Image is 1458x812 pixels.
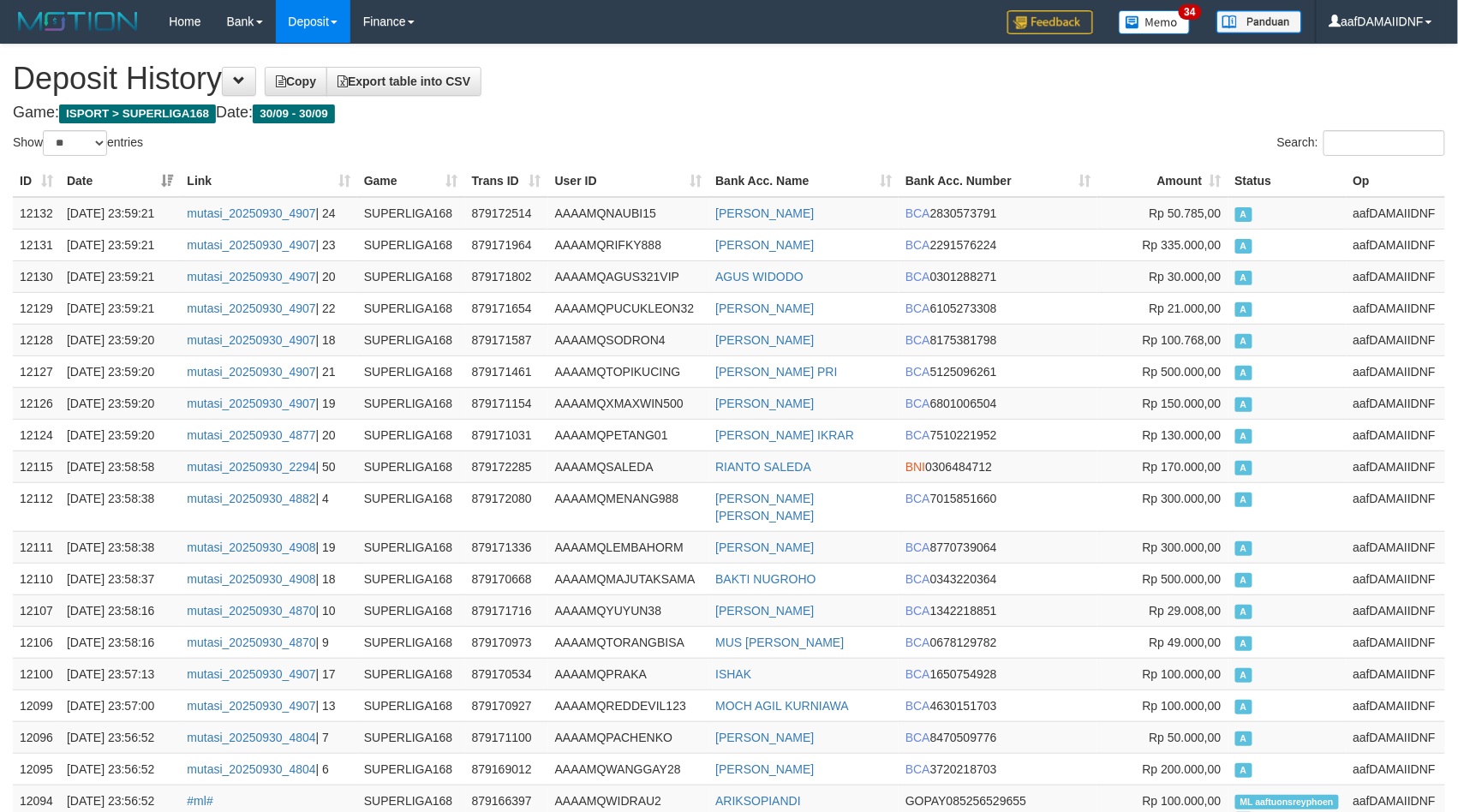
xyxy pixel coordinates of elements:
td: AAAAMQPACHENKO [548,721,709,753]
span: Manually Linked by aaftuonsreyphoen [1235,795,1340,809]
span: Rp 21.000,00 [1150,302,1222,315]
th: Bank Acc. Name: activate to sort column ascending [708,165,899,197]
td: AAAAMQTORANGBISA [548,626,709,658]
span: Approved [1235,700,1252,714]
td: 879171154 [465,387,548,419]
span: Rp 30.000,00 [1150,270,1222,284]
img: panduan.png [1216,10,1302,33]
td: 879170927 [465,690,548,721]
td: aafDAMAIIDNF [1347,451,1446,482]
td: 879171802 [465,260,548,292]
td: 879171031 [465,419,548,451]
th: Date: activate to sort column ascending [60,165,180,197]
td: 12096 [13,721,60,753]
td: SUPERLIGA168 [357,292,465,324]
td: 879170973 [465,626,548,658]
a: mutasi_20250930_4907 [187,333,315,347]
td: AAAAMQTOPIKUCING [548,355,709,387]
td: 7015851660 [899,482,1097,531]
td: [DATE] 23:57:13 [60,658,180,690]
td: 12115 [13,451,60,482]
span: Copy [276,75,316,88]
a: [PERSON_NAME] [PERSON_NAME] [715,492,814,522]
td: 12112 [13,482,60,531]
td: 12111 [13,531,60,563]
span: BCA [905,206,930,220]
a: [PERSON_NAME] [715,604,814,618]
td: | 17 [180,658,356,690]
td: AAAAMQYUYUN38 [548,594,709,626]
span: Approved [1235,731,1252,746]
span: Approved [1235,541,1252,556]
a: mutasi_20250930_4908 [187,572,315,586]
td: AAAAMQXMAXWIN500 [548,387,709,419]
td: [DATE] 23:58:16 [60,626,180,658]
td: SUPERLIGA168 [357,324,465,355]
th: Trans ID: activate to sort column ascending [465,165,548,197]
td: aafDAMAIIDNF [1347,753,1446,785]
a: mutasi_20250930_4907 [187,667,315,681]
td: | 9 [180,626,356,658]
td: AAAAMQMAJUTAKSAMA [548,563,709,594]
th: Amount: activate to sort column ascending [1097,165,1228,197]
td: [DATE] 23:59:21 [60,197,180,230]
span: BCA [905,302,930,315]
td: [DATE] 23:59:21 [60,229,180,260]
td: | 13 [180,690,356,721]
td: 0678129782 [899,626,1097,658]
td: 12132 [13,197,60,230]
td: 12095 [13,753,60,785]
td: 12131 [13,229,60,260]
td: SUPERLIGA168 [357,260,465,292]
td: SUPERLIGA168 [357,626,465,658]
td: 1342218851 [899,594,1097,626]
span: Rp 50.000,00 [1150,731,1222,744]
td: | 10 [180,594,356,626]
img: MOTION_logo.png [13,9,143,34]
span: Rp 100.000,00 [1143,667,1222,681]
td: AAAAMQMENANG988 [548,482,709,531]
a: #ml# [187,794,212,808]
span: BCA [905,572,930,586]
span: Rp 300.000,00 [1143,540,1222,554]
a: mutasi_20250930_4907 [187,699,315,713]
td: [DATE] 23:58:16 [60,594,180,626]
span: GOPAY [905,794,947,808]
td: SUPERLIGA168 [357,387,465,419]
a: [PERSON_NAME] [715,397,814,410]
a: mutasi_20250930_4907 [187,365,315,379]
span: Rp 50.785,00 [1150,206,1222,220]
td: aafDAMAIIDNF [1347,721,1446,753]
td: 879172080 [465,482,548,531]
td: 12106 [13,626,60,658]
td: 0301288271 [899,260,1097,292]
span: Approved [1235,668,1252,683]
td: SUPERLIGA168 [357,658,465,690]
span: Approved [1235,366,1252,380]
td: SUPERLIGA168 [357,451,465,482]
td: 879172514 [465,197,548,230]
td: aafDAMAIIDNF [1347,324,1446,355]
td: AAAAMQWANGGAY28 [548,753,709,785]
label: Show entries [13,130,143,156]
span: Approved [1235,429,1252,444]
a: mutasi_20250930_4877 [187,428,315,442]
span: BCA [905,492,930,505]
td: 12126 [13,387,60,419]
td: 6105273308 [899,292,1097,324]
td: 2291576224 [899,229,1097,260]
td: 5125096261 [899,355,1097,387]
span: Rp 100.000,00 [1143,699,1222,713]
td: SUPERLIGA168 [357,482,465,531]
th: ID: activate to sort column ascending [13,165,60,197]
span: Approved [1235,763,1252,778]
td: SUPERLIGA168 [357,355,465,387]
span: Rp 100.000,00 [1143,794,1222,808]
td: [DATE] 23:59:21 [60,260,180,292]
td: aafDAMAIIDNF [1347,626,1446,658]
td: 879171587 [465,324,548,355]
td: [DATE] 23:56:52 [60,721,180,753]
h1: Deposit History [13,62,1445,96]
td: aafDAMAIIDNF [1347,387,1446,419]
td: 12128 [13,324,60,355]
